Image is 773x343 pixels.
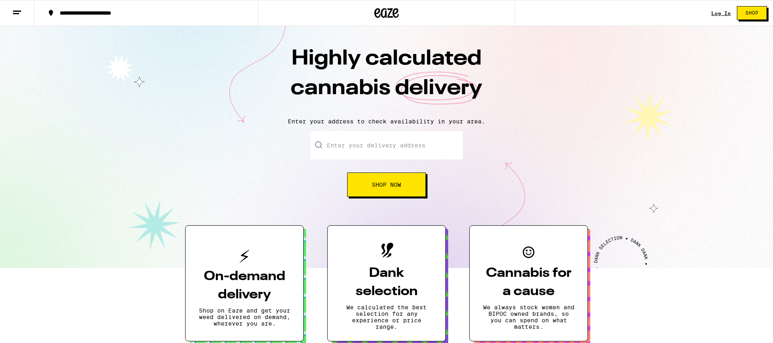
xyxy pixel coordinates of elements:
[185,225,304,341] button: On-demand deliveryShop on Eaze and get your weed delivered on demand, wherever you are.
[199,307,290,327] p: Shop on Eaze and get your weed delivered on demand, wherever you are.
[711,11,731,16] a: Log In
[327,225,446,341] button: Dank selectionWe calculated the best selection for any experience or price range.
[731,6,773,20] a: Shop
[244,44,529,112] h1: Highly calculated cannabis delivery
[199,267,290,304] h3: On-demand delivery
[469,225,588,341] button: Cannabis for a causeWe always stock women and BIPOC owned brands, so you can spend on what matters.
[483,264,574,301] h3: Cannabis for a cause
[311,131,463,160] input: Enter your delivery address
[745,11,758,15] span: Shop
[483,304,574,330] p: We always stock women and BIPOC owned brands, so you can spend on what matters.
[8,118,765,125] p: Enter your address to check availability in your area.
[347,173,426,197] button: Shop Now
[341,264,432,301] h3: Dank selection
[737,6,767,20] button: Shop
[341,304,432,330] p: We calculated the best selection for any experience or price range.
[372,182,401,188] span: Shop Now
